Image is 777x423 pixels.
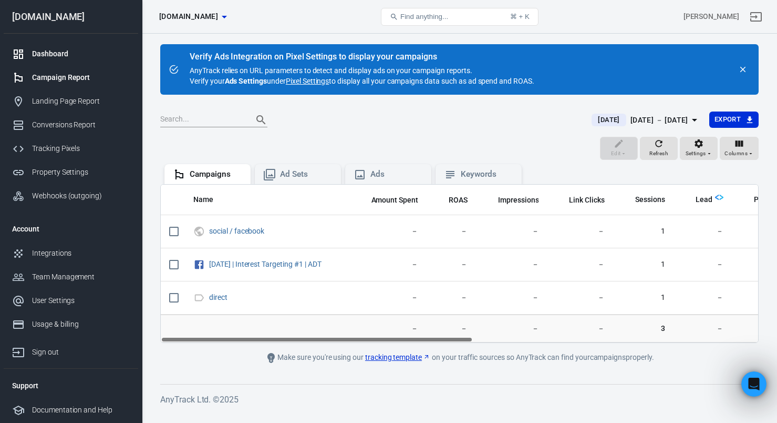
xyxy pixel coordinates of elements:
div: [DATE] － [DATE] [630,114,688,127]
div: Campaigns [190,169,242,180]
div: Dashboard [32,48,130,59]
button: 💡 Feature Request [57,314,144,335]
a: Pixel Settings [286,76,329,86]
a: Webhooks (outgoing) [4,184,138,208]
span: － [682,323,723,334]
div: ⌘ + K [510,13,530,21]
button: Columns [720,137,759,160]
button: 💬 Technical Support [28,261,121,283]
span: thecraftedceo.com [159,10,218,23]
button: Refresh [640,137,678,160]
span: The number of times your ads were on screen. [498,194,539,206]
button: close [735,62,750,77]
span: The number of clicks on links within the ad that led to advertiser-specified destinations [555,194,605,206]
span: The estimated total amount of money you've spent on your campaign, ad set or ad during its schedule. [371,194,419,206]
div: Property Settings [32,167,130,178]
button: 💳 Billing [147,314,196,335]
span: － [435,259,468,270]
button: Export [709,112,759,128]
div: Webhooks (outgoing) [32,190,130,202]
span: － [358,323,419,334]
div: Team Management [32,271,130,283]
span: Sessions [621,195,665,205]
div: Integrations [32,248,130,259]
div: AnyTrack relies on URL parameters to detect and display ads on your campaign reports. Verify your... [190,53,534,86]
button: Find anything...⌘ + K [381,8,538,26]
span: Lead [682,195,712,205]
svg: Direct [193,291,205,304]
span: － [484,323,539,334]
a: tracking template [365,352,430,363]
span: direct [209,294,229,301]
a: direct [209,293,227,301]
iframe: Intercom live chat [741,371,766,397]
span: － [555,323,605,334]
button: [DATE][DATE] － [DATE] [583,112,709,129]
img: Profile image for Laurent [30,6,47,23]
a: Sign out [743,4,769,29]
div: Hey [PERSON_NAME], [17,67,164,77]
a: Property Settings [4,160,138,184]
a: Dashboard [4,42,138,66]
span: [DATE] [594,115,624,125]
a: [DATE] | Interest Targeting #1 | ADT [209,260,322,268]
span: The total return on ad spend [435,194,468,206]
button: 🎓 Learn about AnyTrack features [57,288,196,309]
span: The number of times your ads were on screen. [484,194,539,206]
div: Conversions Report [32,119,130,130]
span: The estimated total amount of money you've spent on your campaign, ad set or ad during its schedule. [358,194,419,206]
div: Documentation and Help [32,405,130,416]
a: Sign out [4,336,138,364]
button: Settings [680,137,718,160]
span: － [682,226,723,237]
button: go back [7,4,27,24]
span: － [484,259,539,270]
span: Sept 5 | Interest Targeting #1 | ADT [209,260,323,268]
span: － [555,259,605,270]
svg: Facebook Ads [193,258,205,271]
span: － [358,259,419,270]
div: scrollable content [161,185,758,343]
a: Landing Page Report [4,89,138,113]
div: Campaign Report [32,72,130,83]
span: － [555,226,605,237]
span: Settings [686,149,706,158]
span: 3 [621,323,665,334]
span: Name [193,195,213,205]
div: AnyTrack says… [8,61,202,127]
div: Keywords [461,169,513,180]
div: Make sure you're using our on your traffic sources so AnyTrack can find your campaigns properly. [223,351,696,364]
a: Integrations [4,241,138,265]
span: Name [193,195,227,205]
div: Usage & billing [32,319,130,330]
div: Which option best applies to your reason for contacting AnyTrack [DATE]? [17,77,164,98]
li: Account [4,216,138,241]
div: Account id: 8SSHn9Ca [683,11,739,22]
span: Impressions [498,195,539,206]
span: － [358,226,419,237]
button: Home [164,4,184,24]
div: Verify Ads Integration on Pixel Settings to display your campaigns [190,52,534,62]
span: － [682,259,723,270]
span: － [435,226,468,237]
h1: AnyTrack [66,10,103,18]
span: － [555,293,605,303]
span: － [484,293,539,303]
img: Profile image for Jose [45,6,61,23]
span: － [435,293,468,303]
svg: UTM & Web Traffic [193,225,205,238]
span: Sessions [635,195,665,205]
span: － [484,226,539,237]
span: 1 [621,259,665,270]
a: Usage & billing [4,313,138,336]
li: Support [4,373,138,398]
div: Ads [370,169,423,180]
div: Tracking Pixels [32,143,130,154]
div: Landing Page Report [32,96,130,107]
div: Close [184,4,203,23]
div: User Settings [32,295,130,306]
span: － [682,293,723,303]
a: User Settings [4,289,138,313]
a: Conversions Report [4,113,138,137]
div: AnyTrack • Just now [17,106,80,113]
